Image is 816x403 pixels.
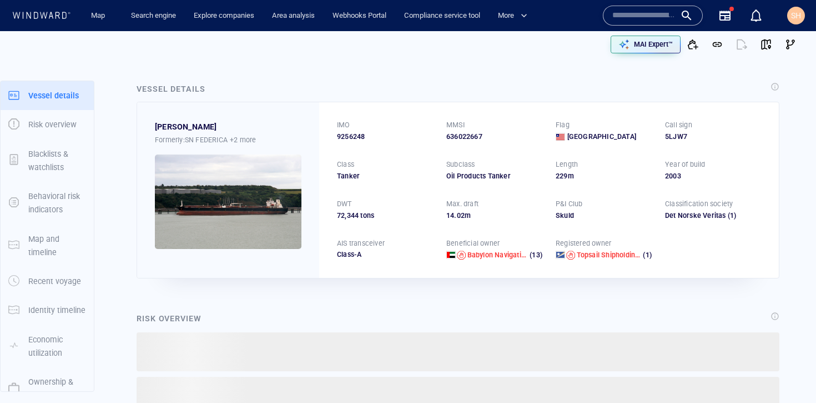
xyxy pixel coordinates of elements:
[337,250,361,258] span: Class-A
[446,199,478,209] p: Max. draft
[155,120,217,133] div: [PERSON_NAME]
[556,211,652,221] div: Skuld
[791,11,801,20] span: SH
[556,172,568,180] span: 229
[446,171,542,181] div: Oil Products Tanker
[400,6,485,26] a: Compliance service tool
[454,211,456,220] span: .
[1,383,94,394] a: Ownership & management
[556,120,570,130] p: Flag
[28,232,86,260] p: Map and timeline
[1,276,94,286] a: Recent voyage
[337,171,433,181] div: Tanker
[556,238,611,248] p: Registered owner
[641,250,652,260] span: (1)
[467,250,542,260] a: Babylon Navigation Dmcc (13)
[137,82,205,96] div: Vessel details
[87,6,113,26] a: Map
[28,375,86,402] p: Ownership & management
[769,353,808,395] iframe: Chat
[749,9,763,22] div: Notification center
[337,211,433,221] div: 72,344 tons
[137,332,779,371] span: ‌
[155,155,301,249] img: 5905c34f9396684c69f674ea_0
[446,132,542,142] div: 636022667
[1,182,94,225] button: Behavioral risk indicators
[493,6,537,26] button: More
[665,211,726,221] div: Det Norske Veritas
[337,132,365,142] span: 9256248
[1,267,94,296] button: Recent voyage
[446,238,500,248] p: Beneficial owner
[556,199,583,209] p: P&I Club
[567,132,636,142] span: [GEOGRAPHIC_DATA]
[498,9,527,22] span: More
[28,147,86,175] p: Blacklists & watchlists
[665,120,692,130] p: Call sign
[1,110,94,139] button: Risk overview
[337,199,352,209] p: DWT
[28,89,79,102] p: Vessel details
[665,211,761,221] div: Det Norske Veritas
[611,36,681,53] button: MAI Expert™
[577,251,654,259] span: Topsail Shipholding Inc.
[681,32,705,57] button: Add to vessel list
[568,172,574,180] span: m
[189,6,259,26] a: Explore companies
[665,171,761,181] div: 2003
[1,81,94,110] button: Vessel details
[577,250,652,260] a: Topsail Shipholding Inc. (1)
[467,251,550,259] span: Babylon Navigation Dmcc
[457,211,465,220] span: 02
[1,325,94,368] button: Economic utilization
[127,6,180,26] a: Search engine
[337,160,354,170] p: Class
[82,6,118,26] button: Map
[328,6,391,26] a: Webhooks Portal
[1,340,94,351] a: Economic utilization
[446,211,454,220] span: 14
[665,132,761,142] div: 5LJW7
[1,305,94,315] a: Identity timeline
[1,225,94,267] button: Map and timeline
[446,120,465,130] p: MMSI
[465,211,471,220] span: m
[28,118,77,131] p: Risk overview
[754,32,778,57] button: View on map
[1,155,94,165] a: Blacklists & watchlists
[726,211,761,221] span: (1)
[28,275,81,288] p: Recent voyage
[1,296,94,325] button: Identity timeline
[28,304,85,317] p: Identity timeline
[137,312,202,325] div: Risk overview
[634,39,673,49] p: MAI Expert™
[528,250,542,260] span: (13)
[665,160,706,170] p: Year of build
[778,32,803,57] button: Visual Link Analysis
[1,240,94,250] a: Map and timeline
[28,333,86,360] p: Economic utilization
[556,160,578,170] p: Length
[1,89,94,100] a: Vessel details
[1,197,94,208] a: Behavioral risk indicators
[1,119,94,130] a: Risk overview
[337,238,385,248] p: AIS transceiver
[705,32,729,57] button: Get link
[155,120,217,133] span: DELFINA
[665,199,733,209] p: Classification society
[337,120,350,130] p: IMO
[230,134,256,146] p: +2 more
[155,134,301,146] div: Formerly: SN FEDERICA
[785,4,807,27] button: SH
[28,190,86,217] p: Behavioral risk indicators
[268,6,319,26] a: Area analysis
[446,160,475,170] p: Subclass
[1,140,94,182] button: Blacklists & watchlists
